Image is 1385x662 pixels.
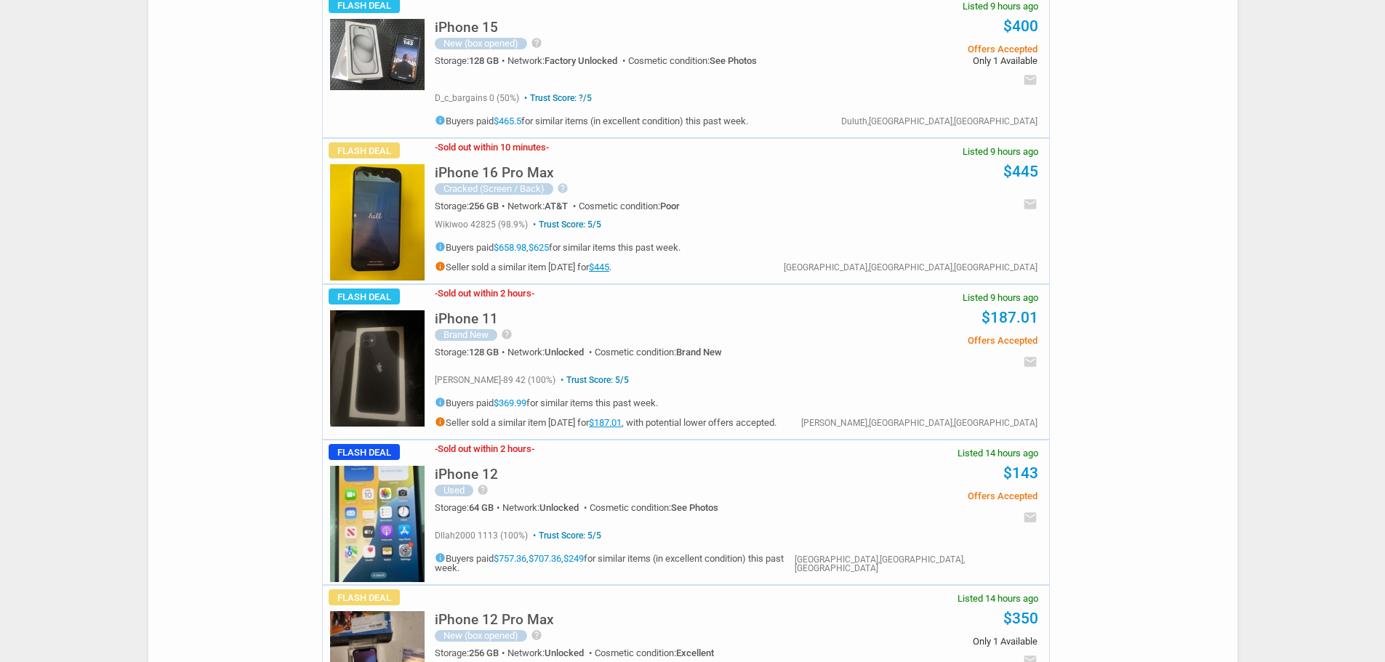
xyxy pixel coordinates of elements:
[818,637,1037,646] span: Only 1 Available
[435,115,446,126] i: info
[531,288,534,299] span: -
[435,142,549,152] h3: Sold out within 10 minutes
[435,444,534,453] h3: Sold out within 2 hours
[435,166,554,179] h5: iPhone 16 Pro Max
[958,448,1038,458] span: Listed 14 hours ago
[676,647,714,658] span: Excellent
[494,242,526,253] a: $658.98
[546,142,549,153] span: -
[435,347,507,357] div: Storage:
[628,56,757,65] div: Cosmetic condition:
[435,416,446,427] i: info
[784,263,1037,272] div: [GEOGRAPHIC_DATA],[GEOGRAPHIC_DATA],[GEOGRAPHIC_DATA]
[818,491,1037,501] span: Offers Accepted
[531,37,542,49] i: help
[545,347,584,358] span: Unlocked
[531,443,534,454] span: -
[963,147,1038,156] span: Listed 9 hours ago
[435,20,498,34] h5: iPhone 15
[435,375,555,385] span: [PERSON_NAME]-89 42 (100%)
[435,241,446,252] i: info
[435,201,507,211] div: Storage:
[579,201,680,211] div: Cosmetic condition:
[435,630,527,642] div: New (box opened)
[329,589,400,605] span: Flash Deal
[818,44,1037,54] span: Offers Accepted
[469,201,499,211] span: 256 GB
[507,648,595,658] div: Network:
[469,55,499,66] span: 128 GB
[558,375,629,385] span: Trust Score: 5/5
[435,93,519,103] span: d_c_bargains 0 (50%)
[435,552,795,573] h5: Buyers paid , , for similar items (in excellent condition) this past week.
[545,201,568,211] span: AT&T
[329,288,400,304] span: Flash Deal
[435,503,502,512] div: Storage:
[435,183,553,195] div: Cracked (Screen / Back)
[671,502,718,513] span: See Photos
[1023,355,1037,369] i: email
[589,262,609,273] a: $445
[435,530,528,541] span: dllah2000 1113 (100%)
[530,219,601,230] span: Trust Score: 5/5
[801,419,1037,427] div: [PERSON_NAME],[GEOGRAPHIC_DATA],[GEOGRAPHIC_DATA]
[435,261,681,272] h5: Seller sold a similar item [DATE] for .
[507,56,628,65] div: Network:
[435,288,438,299] span: -
[435,219,528,230] span: wikiwoo 42825 (98.9%)
[529,553,561,564] a: $707.36
[435,241,681,252] h5: Buyers paid , for similar items this past week.
[595,347,722,357] div: Cosmetic condition:
[557,182,569,194] i: help
[435,312,498,326] h5: iPhone 11
[521,93,592,103] span: Trust Score: ?/5
[1023,197,1037,211] i: email
[1023,510,1037,525] i: email
[435,38,527,49] div: New (box opened)
[818,56,1037,65] span: Only 1 Available
[1003,17,1038,35] a: $400
[435,169,554,179] a: iPhone 16 Pro Max
[469,647,499,658] span: 256 GB
[435,329,497,341] div: Brand New
[1003,163,1038,180] a: $445
[329,142,400,158] span: Flash Deal
[676,347,722,358] span: Brand New
[502,503,590,512] div: Network:
[589,417,622,428] a: $187.01
[435,552,446,563] i: info
[435,615,554,626] a: iPhone 12 Pro Max
[477,484,489,496] i: help
[435,142,438,153] span: -
[545,647,584,658] span: Unlocked
[435,613,554,626] h5: iPhone 12 Pro Max
[330,19,425,90] img: s-l225.jpg
[435,56,507,65] div: Storage:
[795,555,1037,573] div: [GEOGRAPHIC_DATA],[GEOGRAPHIC_DATA],[GEOGRAPHIC_DATA]
[330,310,425,427] img: s-l225.jpg
[595,648,714,658] div: Cosmetic condition:
[329,444,400,460] span: Flash Deal
[435,115,748,126] h5: Buyers paid for similar items (in excellent condition) this past week.
[435,648,507,658] div: Storage:
[1023,73,1037,87] i: email
[1003,464,1038,482] a: $143
[469,502,494,513] span: 64 GB
[1003,610,1038,627] a: $350
[963,293,1038,302] span: Listed 9 hours ago
[841,117,1037,126] div: Duluth,[GEOGRAPHIC_DATA],[GEOGRAPHIC_DATA]
[435,443,438,454] span: -
[507,347,595,357] div: Network:
[545,55,617,66] span: Factory Unlocked
[818,336,1037,345] span: Offers Accepted
[435,467,498,481] h5: iPhone 12
[435,416,776,427] h5: Seller sold a similar item [DATE] for , with potential lower offers accepted.
[330,466,425,582] img: s-l225.jpg
[494,397,526,408] a: $369.99
[435,261,446,272] i: info
[435,23,498,34] a: iPhone 15
[529,242,549,253] a: $625
[963,1,1038,11] span: Listed 9 hours ago
[435,485,473,496] div: Used
[435,315,498,326] a: iPhone 11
